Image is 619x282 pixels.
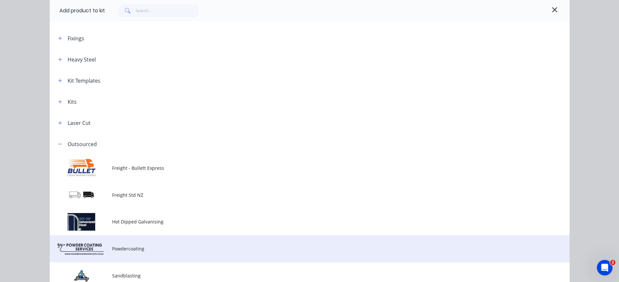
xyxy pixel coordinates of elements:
[112,272,478,279] span: Sandblasting
[136,4,199,17] input: Search...
[597,260,613,275] iframe: Intercom live chat
[112,218,478,225] span: Hot Dipped Galvanising
[112,245,478,252] span: Powdercoating
[112,165,478,171] span: Freight - Bullett Express
[68,34,84,42] div: Fixings
[112,192,478,198] span: Freight Std NZ
[59,7,105,15] div: Add product to kit
[68,77,100,85] div: Kit Templates
[68,56,96,63] div: Heavy Steel
[610,260,615,265] span: 2
[68,98,77,106] div: Kits
[68,119,91,127] div: Laser Cut
[68,140,97,148] div: Outsourced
